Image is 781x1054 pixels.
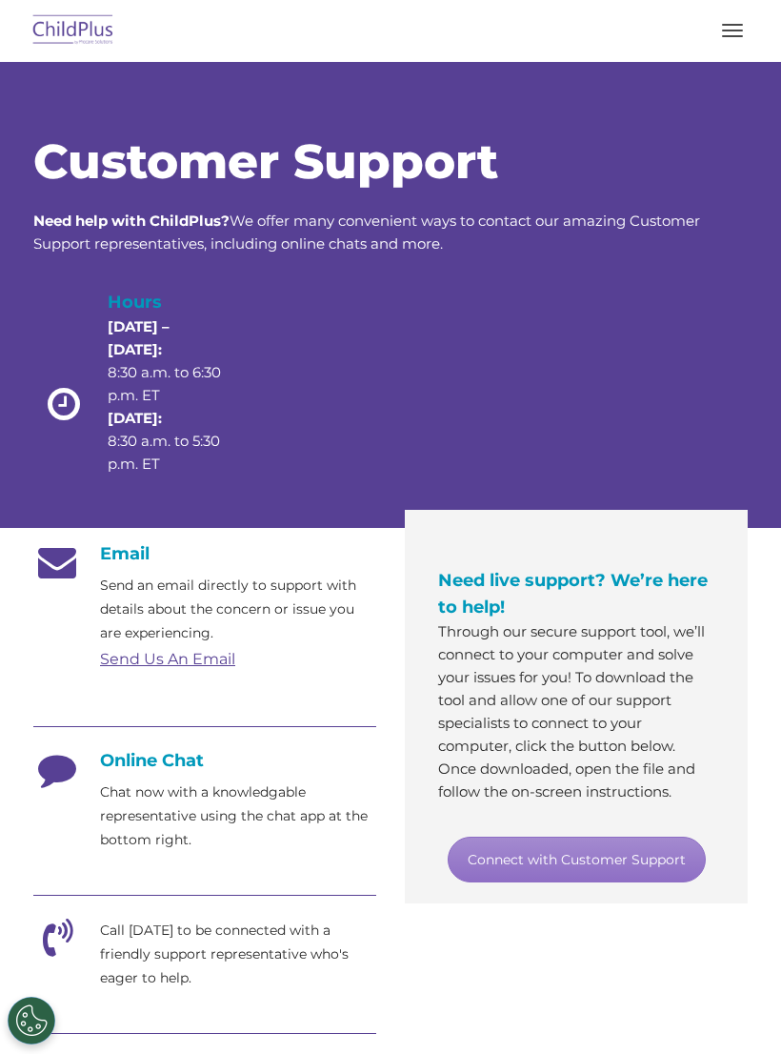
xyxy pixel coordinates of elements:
img: ChildPlus by Procare Solutions [29,9,118,53]
h4: Email [33,543,376,564]
button: Cookies Settings [8,997,55,1044]
p: Call [DATE] to be connected with a friendly support representative who's eager to help. [100,919,376,990]
span: Need live support? We’re here to help! [438,570,708,618]
strong: [DATE]: [108,409,162,427]
strong: [DATE] – [DATE]: [108,317,170,358]
p: Send an email directly to support with details about the concern or issue you are experiencing. [100,574,376,645]
h4: Hours [108,289,222,315]
a: Send Us An Email [100,650,235,668]
strong: Need help with ChildPlus? [33,212,230,230]
span: We offer many convenient ways to contact our amazing Customer Support representatives, including ... [33,212,700,253]
span: Customer Support [33,132,498,191]
h4: Online Chat [33,750,376,771]
p: Chat now with a knowledgable representative using the chat app at the bottom right. [100,780,376,852]
p: 8:30 a.m. to 6:30 p.m. ET 8:30 a.m. to 5:30 p.m. ET [108,315,222,476]
a: Connect with Customer Support [448,837,706,882]
p: Through our secure support tool, we’ll connect to your computer and solve your issues for you! To... [438,620,714,803]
